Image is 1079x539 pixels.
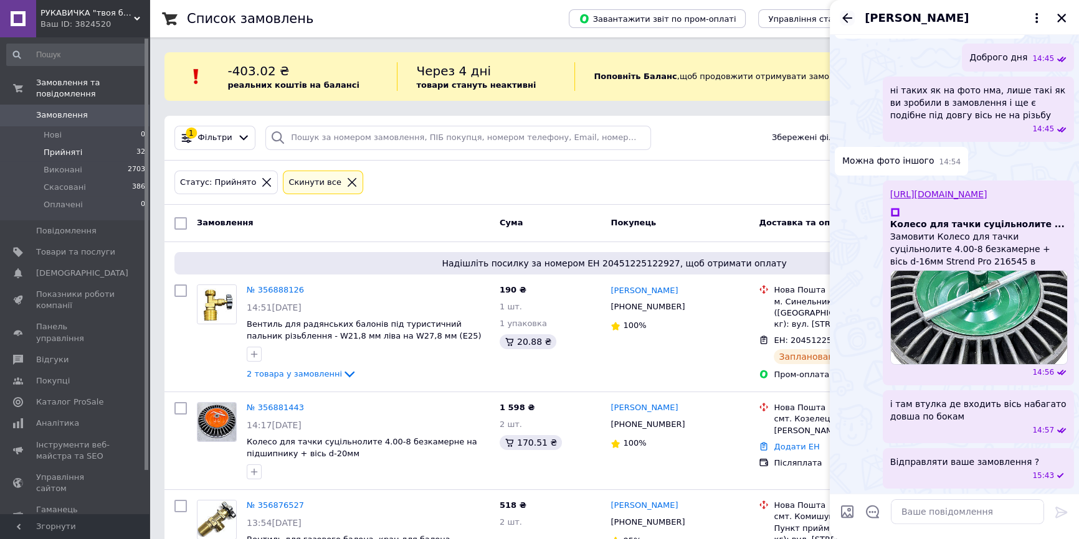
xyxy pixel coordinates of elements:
[36,354,69,365] span: Відгуки
[774,457,927,469] div: Післяплата
[569,9,746,28] button: Завантажити звіт по пром-оплаті
[178,176,259,189] div: Статус: Прийнято
[611,285,678,297] a: [PERSON_NAME]
[36,225,97,237] span: Повідомлення
[890,84,1067,121] span: ні таких як на фото нма, лише такі як ви зробили в замовлення і ще є подібне під довгу вісь не на...
[197,284,237,324] a: Фото товару
[759,218,851,227] span: Доставка та оплата
[1032,54,1054,64] span: 14:45 12.08.2025
[36,472,115,494] span: Управління сайтом
[36,289,115,311] span: Показники роботи компанії
[247,403,304,412] a: № 356881443
[774,349,844,364] div: Заплановано
[40,7,134,19] span: РУКАВИЧКА "твоя будівельна скарбничка"
[247,437,477,458] a: Колесо для тачки суцільнолите 4.00-8 безкамерне на підшипнику + вісь d-20мм
[890,230,1067,268] span: Замовити Колесо для тачки суцільнолите 4.00-8 безкамерне + вісь d-16мм Strend Pro 216545 в [GEOGR...
[890,218,1065,230] span: Колесо для тачки суцільнолите ...
[500,435,562,450] div: 170.51 ₴
[611,218,656,227] span: Покупець
[623,438,646,448] span: 100%
[197,500,236,539] img: Фото товару
[247,420,302,430] span: 14:17[DATE]
[774,500,927,511] div: Нова Пошта
[187,67,206,86] img: :exclamation:
[132,182,145,193] span: 386
[500,419,522,429] span: 2 шт.
[611,500,678,512] a: [PERSON_NAME]
[44,164,82,176] span: Виконані
[611,402,678,414] a: [PERSON_NAME]
[865,10,1044,26] button: [PERSON_NAME]
[500,500,526,510] span: 518 ₴
[128,164,145,176] span: 2703
[227,63,289,78] span: -403.02 ₴
[247,285,304,294] a: № 356888126
[939,157,961,167] span: 14:54 12.08.2025
[890,398,1067,423] span: і там втулка де входить вісь набагато довша по бокам
[44,129,62,141] span: Нові
[197,218,253,227] span: Замовлення
[500,403,535,412] span: 1 598 ₴
[197,285,236,324] img: Фото товару
[608,299,687,315] div: [PHONE_NUMBER]
[865,10,969,26] span: [PERSON_NAME]
[40,19,150,30] div: Ваш ID: 3824520
[36,418,79,429] span: Аналітика
[500,218,523,227] span: Cума
[187,11,313,26] h1: Список замовлень
[574,62,916,91] div: , щоб продовжити отримувати замовлення
[36,396,103,408] span: Каталог ProSale
[865,504,881,520] button: Відкрити шаблони відповідей
[286,176,344,189] div: Cкинути все
[186,128,197,139] div: 1
[500,334,556,349] div: 20.88 ₴
[265,126,651,150] input: Пошук за номером замовлення, ПІБ покупця, номером телефону, Email, номером накладної
[416,80,536,90] b: товари стануть неактивні
[44,147,82,158] span: Прийняті
[136,147,145,158] span: 32
[772,132,857,144] span: Збережені фільтри:
[36,268,128,279] span: [DEMOGRAPHIC_DATA]
[608,514,687,530] div: [PHONE_NUMBER]
[890,270,1068,365] img: Колесо для тачки суцільнолите ...
[758,9,873,28] button: Управління статусами
[774,284,927,296] div: Нова Пошта
[247,319,481,352] a: Вентиль для радянських балонів під туристичний пальник різьблення - W21,8 мм ліва на W27,8 мм (E2...
[500,517,522,527] span: 2 шт.
[141,199,145,210] span: 0
[774,296,927,330] div: м. Синельникове ([GEOGRAPHIC_DATA].), №2 (до 30 кг): вул. [STREET_ADDRESS]
[227,80,359,90] b: реальних коштів на балансі
[500,302,522,311] span: 1 шт.
[247,500,304,510] a: № 356876527
[247,369,357,378] a: 2 товара у замовленні
[842,154,934,167] span: Можна фото іншого
[500,285,526,294] span: 190 ₴
[774,442,819,451] a: Додати ЕН
[416,63,491,78] span: Через 4 дні
[247,518,302,528] span: 13:54[DATE]
[623,321,646,330] span: 100%
[1054,11,1069,26] button: Закрити
[36,439,115,462] span: Інструменти веб-майстра та SEO
[44,182,86,193] span: Скасовані
[1032,425,1054,436] span: 14:57 12.08.2025
[890,207,900,217] img: Колесо для тачки суцільнолите ...
[44,199,83,210] span: Оплачені
[197,403,236,441] img: Фото товару
[890,456,1039,468] span: Відправляти ваше замовлення ?
[1032,124,1054,134] span: 14:45 12.08.2025
[1032,471,1054,481] span: 15:43 12.08.2025
[774,402,927,413] div: Нова Пошта
[247,302,302,312] span: 14:51[DATE]
[247,369,342,378] span: 2 товара у замовленні
[36,321,115,344] span: Панель управління
[774,413,927,436] div: смт. Козелець, №1: вул. [PERSON_NAME][STREET_ADDRESS]
[36,375,70,387] span: Покупці
[969,51,1027,64] span: Доброго дня
[1032,367,1054,378] span: 14:56 12.08.2025
[197,402,237,442] a: Фото товару
[768,14,863,24] span: Управління статусами
[36,110,88,121] span: Замовлення
[608,416,687,433] div: [PHONE_NUMBER]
